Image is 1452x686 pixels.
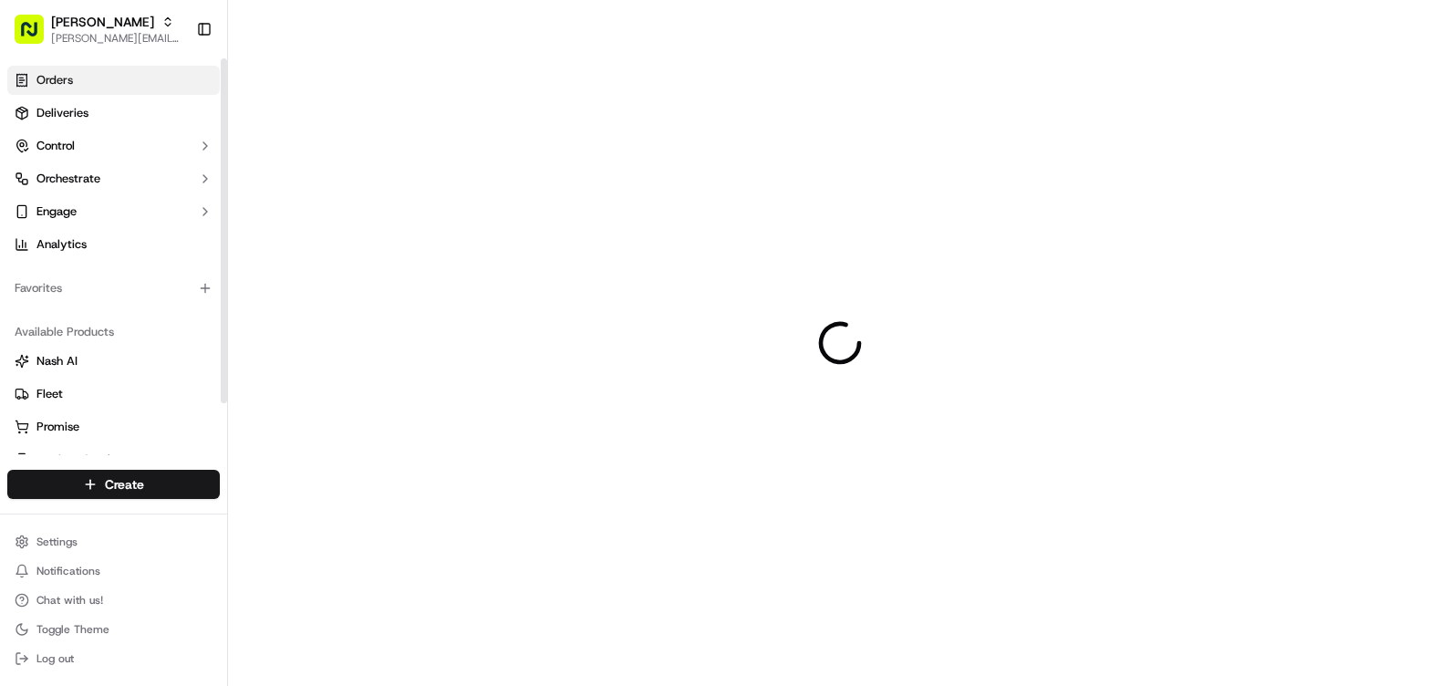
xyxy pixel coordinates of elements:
button: Create [7,470,220,499]
div: We're available if you need us! [62,192,231,207]
input: Got a question? Start typing here... [47,118,328,137]
span: Product Catalog [36,452,124,468]
a: Product Catalog [15,452,213,468]
a: 💻API Documentation [147,257,300,290]
img: Nash [18,18,55,55]
button: [PERSON_NAME][EMAIL_ADDRESS][PERSON_NAME][DOMAIN_NAME] [51,31,181,46]
span: Orders [36,72,73,88]
button: Engage [7,197,220,226]
div: Available Products [7,317,220,347]
div: Favorites [7,274,220,303]
button: Product Catalog [7,445,220,474]
span: Engage [36,203,77,220]
a: Fleet [15,386,213,402]
a: Orders [7,66,220,95]
button: Start new chat [310,180,332,202]
span: API Documentation [172,265,293,283]
span: Log out [36,651,74,666]
span: Control [36,138,75,154]
span: Create [105,475,144,494]
button: Fleet [7,379,220,409]
span: Analytics [36,236,87,253]
span: Promise [36,419,79,435]
a: Nash AI [15,353,213,369]
img: 1736555255976-a54dd68f-1ca7-489b-9aae-adbdc363a1c4 [18,174,51,207]
button: [PERSON_NAME][PERSON_NAME][EMAIL_ADDRESS][PERSON_NAME][DOMAIN_NAME] [7,7,189,51]
a: 📗Knowledge Base [11,257,147,290]
span: Knowledge Base [36,265,140,283]
a: Promise [15,419,213,435]
span: Chat with us! [36,593,103,608]
p: Welcome 👋 [18,73,332,102]
button: Settings [7,529,220,555]
button: Notifications [7,558,220,584]
button: Promise [7,412,220,442]
span: Pylon [181,309,221,323]
button: Control [7,131,220,161]
button: Log out [7,646,220,671]
button: Nash AI [7,347,220,376]
button: Toggle Theme [7,617,220,642]
a: Deliveries [7,99,220,128]
a: Powered byPylon [129,308,221,323]
span: Notifications [36,564,100,578]
div: 📗 [18,266,33,281]
div: 💻 [154,266,169,281]
span: Fleet [36,386,63,402]
div: Start new chat [62,174,299,192]
a: Analytics [7,230,220,259]
button: Orchestrate [7,164,220,193]
span: Orchestrate [36,171,100,187]
span: Deliveries [36,105,88,121]
span: Toggle Theme [36,622,109,637]
button: [PERSON_NAME] [51,13,154,31]
span: Settings [36,535,78,549]
button: Chat with us! [7,587,220,613]
span: Nash AI [36,353,78,369]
